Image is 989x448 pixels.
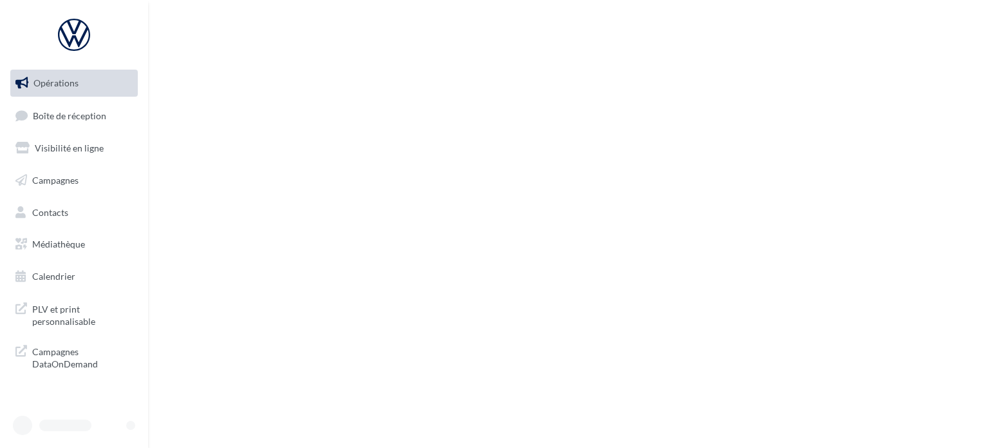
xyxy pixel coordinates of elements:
[33,77,79,88] span: Opérations
[32,206,68,217] span: Contacts
[8,199,140,226] a: Contacts
[8,338,140,376] a: Campagnes DataOnDemand
[8,70,140,97] a: Opérations
[32,239,85,249] span: Médiathèque
[33,110,106,121] span: Boîte de réception
[32,175,79,186] span: Campagnes
[8,102,140,130] a: Boîte de réception
[32,300,133,328] span: PLV et print personnalisable
[32,271,75,282] span: Calendrier
[8,263,140,290] a: Calendrier
[8,135,140,162] a: Visibilité en ligne
[8,231,140,258] a: Médiathèque
[8,167,140,194] a: Campagnes
[35,142,104,153] span: Visibilité en ligne
[32,343,133,371] span: Campagnes DataOnDemand
[8,295,140,333] a: PLV et print personnalisable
